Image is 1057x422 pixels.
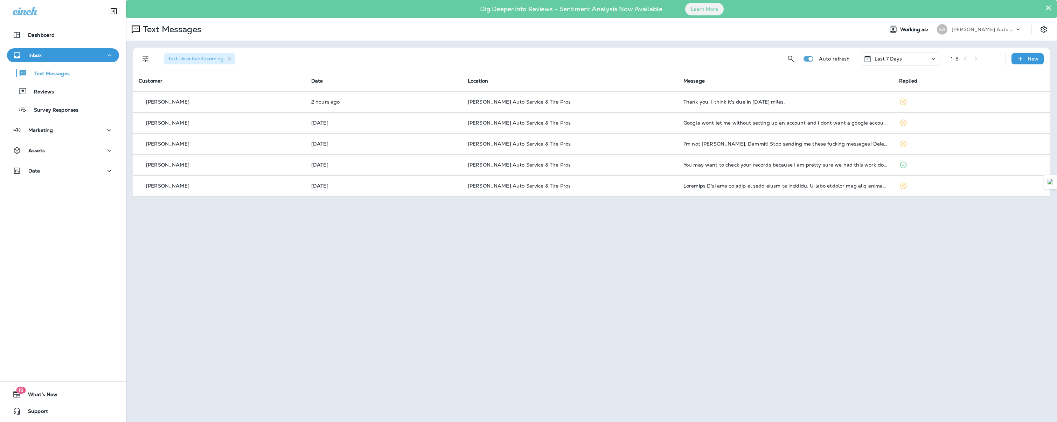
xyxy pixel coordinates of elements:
div: You may want to check your records because I am pretty sure we had this work done a few days afte... [683,162,888,168]
p: Reviews [27,89,54,96]
button: Search Messages [784,52,798,66]
p: Oct 1, 2025 01:55 PM [311,141,457,147]
button: Survey Responses [7,102,119,117]
button: Assets [7,143,119,157]
div: SA [937,24,947,35]
p: Assets [28,148,45,153]
div: Thank you. I think it's due in 1500 miles. [683,99,888,105]
p: Last 7 Days [875,56,902,62]
p: [PERSON_NAME] [146,141,189,147]
div: Actually I'll not be back to your place of business. I feel certain you were trying to rip me off... [683,183,888,189]
div: Google wont let me without setting up an account and i dont want a google account [683,120,888,126]
button: Dashboard [7,28,119,42]
button: Support [7,404,119,418]
p: Dashboard [28,32,55,38]
button: Learn More [685,3,724,15]
p: Sep 29, 2025 04:37 PM [311,183,457,189]
span: [PERSON_NAME] Auto Service & Tire Pros [468,162,571,168]
span: Message [683,78,705,84]
button: Settings [1037,23,1050,36]
p: [PERSON_NAME] [146,183,189,189]
p: Dig Deeper into Reviews - Sentiment Analysis Now Available [460,8,683,10]
div: 1 - 5 [951,56,958,62]
p: Marketing [28,127,53,133]
span: [PERSON_NAME] Auto Service & Tire Pros [468,120,571,126]
button: Data [7,164,119,178]
p: Data [28,168,40,174]
span: 19 [16,387,26,394]
div: I'm not David. Dammit! Stop sending me these fucking messages! Delete me! [683,141,888,147]
button: Reviews [7,84,119,99]
span: Working as: [900,27,930,33]
span: Date [311,78,323,84]
p: Text Messages [27,71,70,77]
p: [PERSON_NAME] [146,99,189,105]
p: [PERSON_NAME] [146,120,189,126]
p: Oct 6, 2025 09:19 AM [311,99,457,105]
p: New [1028,56,1038,62]
span: Text Direction : Incoming [168,55,224,62]
span: [PERSON_NAME] Auto Service & Tire Pros [468,141,571,147]
img: Detect Auto [1048,179,1054,185]
p: Survey Responses [27,107,78,114]
span: Support [21,408,48,417]
div: Text Direction:Incoming [164,53,235,64]
button: Close [1045,2,1052,13]
button: Filters [139,52,153,66]
p: Auto refresh [819,56,850,62]
p: [PERSON_NAME] Auto Service & Tire Pros [952,27,1015,32]
button: Inbox [7,48,119,62]
p: Oct 2, 2025 01:55 PM [311,120,457,126]
span: What's New [21,392,57,400]
span: [PERSON_NAME] Auto Service & Tire Pros [468,183,571,189]
p: Text Messages [140,24,201,35]
p: Sep 30, 2025 10:07 AM [311,162,457,168]
p: Inbox [28,52,42,58]
span: Customer [139,78,162,84]
button: 19What's New [7,387,119,401]
p: [PERSON_NAME] [146,162,189,168]
button: Marketing [7,123,119,137]
span: Location [468,78,488,84]
button: Collapse Sidebar [104,4,124,18]
span: Replied [899,78,917,84]
span: [PERSON_NAME] Auto Service & Tire Pros [468,99,571,105]
button: Text Messages [7,66,119,80]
